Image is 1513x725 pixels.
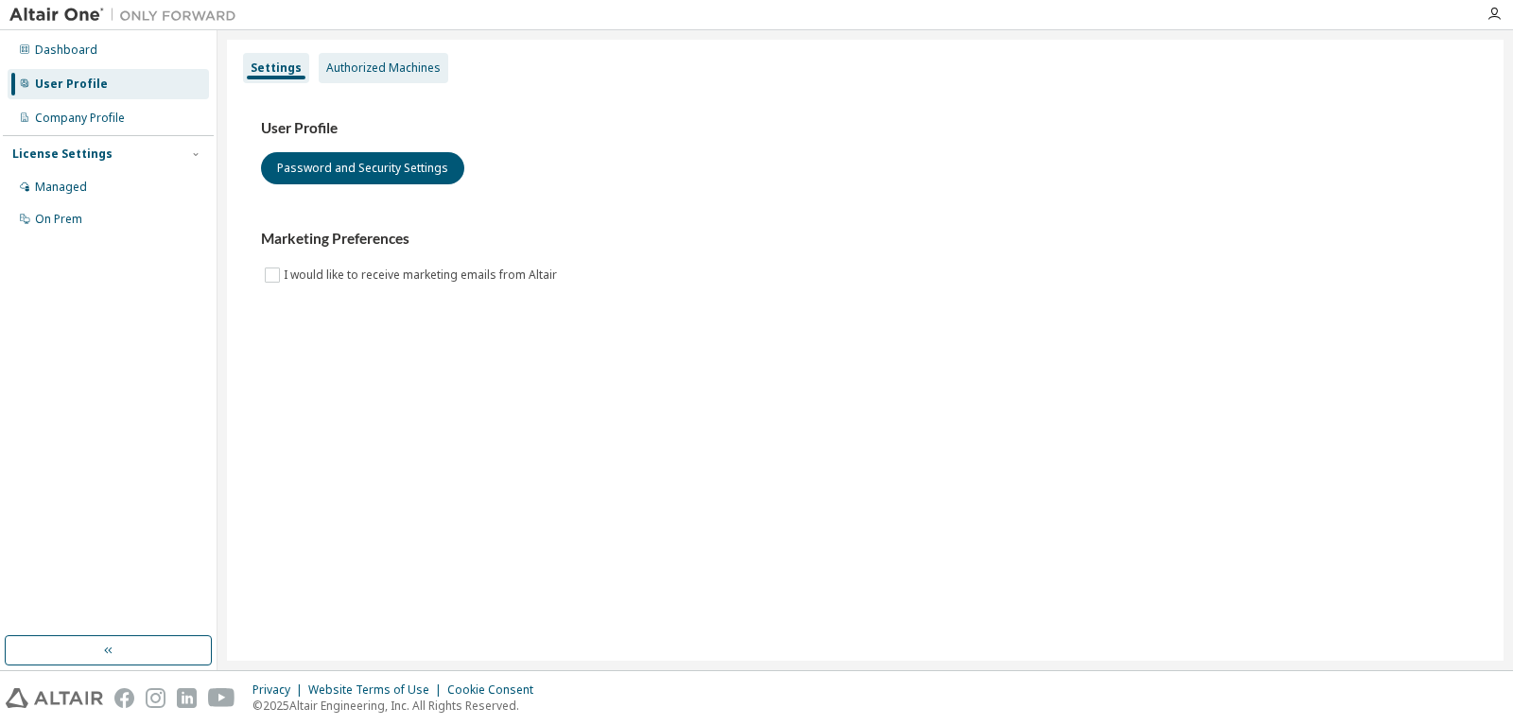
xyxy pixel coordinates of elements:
div: Privacy [252,682,308,698]
div: Authorized Machines [326,60,441,76]
div: License Settings [12,147,113,162]
img: altair_logo.svg [6,688,103,708]
div: On Prem [35,212,82,227]
p: © 2025 Altair Engineering, Inc. All Rights Reserved. [252,698,545,714]
img: youtube.svg [208,688,235,708]
div: Company Profile [35,111,125,126]
div: Managed [35,180,87,195]
div: Settings [251,60,302,76]
label: I would like to receive marketing emails from Altair [284,264,561,286]
h3: Marketing Preferences [261,230,1470,249]
h3: User Profile [261,119,1470,138]
div: User Profile [35,77,108,92]
div: Website Terms of Use [308,682,447,698]
img: Altair One [9,6,246,25]
button: Password and Security Settings [261,152,464,184]
img: linkedin.svg [177,688,197,708]
img: instagram.svg [146,688,165,708]
img: facebook.svg [114,688,134,708]
div: Dashboard [35,43,97,58]
div: Cookie Consent [447,682,545,698]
